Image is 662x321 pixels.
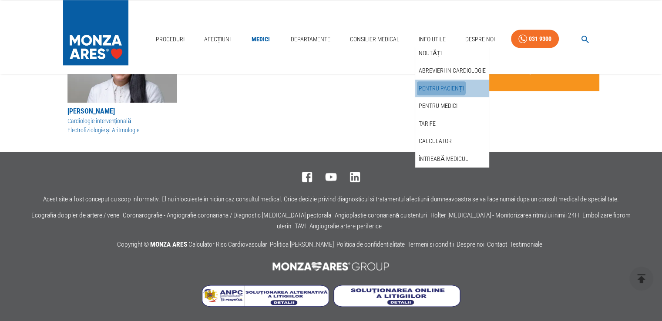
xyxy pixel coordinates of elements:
[415,97,489,115] div: Pentru medici
[333,300,460,308] a: Soluționarea online a litigiilor
[629,267,653,291] button: delete
[346,30,403,48] a: Consilier Medical
[417,99,459,113] a: Pentru medici
[295,222,306,230] a: TAVI
[336,241,405,248] a: Politica de confidentialitate
[150,241,187,248] span: MONZA ARES
[415,62,489,80] div: Abrevieri in cardiologie
[417,152,470,166] a: Întreabă medicul
[31,211,119,219] a: Ecografia doppler de artere / vene
[415,80,489,97] div: Pentru pacienți
[67,117,177,126] p: Cardiologie intervențională
[457,241,484,248] a: Despre noi
[202,285,329,307] img: Soluționarea Alternativă a Litigiilor
[415,44,489,62] div: Noutăți
[67,126,177,135] p: Electrofiziologie și Aritmologie
[270,241,334,248] a: Politica [PERSON_NAME]
[462,30,498,48] a: Despre Noi
[417,134,454,148] a: Calculator
[415,132,489,150] div: Calculator
[201,30,235,48] a: Afecțiuni
[417,46,444,60] a: Noutăți
[415,150,489,168] div: Întreabă medicul
[529,33,551,44] div: 031 9300
[417,81,466,96] a: Pentru pacienți
[43,196,619,203] p: Acest site a fost conceput cu scop informativ. El nu inlocuieste in niciun caz consultul medical....
[333,285,460,307] img: Soluționarea online a litigiilor
[287,30,334,48] a: Departamente
[415,30,449,48] a: Info Utile
[152,30,188,48] a: Proceduri
[335,211,427,219] a: Angioplastie coronariană cu stenturi
[430,211,579,219] a: Holter [MEDICAL_DATA] - Monitorizarea ritmului inimii 24H
[417,64,487,78] a: Abrevieri in cardiologie
[407,241,454,248] a: Termeni si conditii
[247,30,275,48] a: Medici
[511,30,559,48] a: 031 9300
[417,117,437,131] a: Tarife
[123,211,331,219] a: Coronarografie - Angiografie coronariana / Diagnostic [MEDICAL_DATA] pectorala
[415,44,489,168] nav: secondary mailbox folders
[268,257,395,275] img: MONZA ARES Group
[67,33,177,135] button: [PERSON_NAME]Cardiologie intervenționalăElectrofiziologie și Aritmologie
[487,241,507,248] a: Contact
[67,106,177,117] div: [PERSON_NAME]
[510,241,542,248] a: Testimoniale
[309,222,382,230] a: Angiografie artere periferice
[117,239,545,251] p: Copyright ©
[202,300,333,308] a: Soluționarea Alternativă a Litigiilor
[415,115,489,133] div: Tarife
[188,241,267,248] a: Calculator Risc Cardiovascular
